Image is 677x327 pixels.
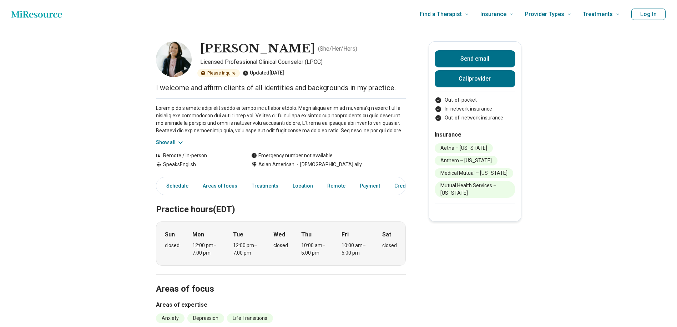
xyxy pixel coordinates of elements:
[435,50,515,67] button: Send email
[435,181,515,198] li: Mutual Health Services – [US_STATE]
[435,143,493,153] li: Aetna – [US_STATE]
[198,179,242,193] a: Areas of focus
[420,9,462,19] span: Find a Therapist
[435,114,515,122] li: Out-of-network insurance
[435,96,515,122] ul: Payment options
[187,313,224,323] li: Depression
[382,230,391,239] strong: Sat
[583,9,613,19] span: Treatments
[156,83,406,93] p: I welcome and affirm clients of all identities and backgrounds in my practice.
[273,242,288,249] div: closed
[165,230,175,239] strong: Sun
[233,242,261,257] div: 12:00 pm – 7:00 pm
[11,7,62,21] a: Home page
[200,41,315,56] h1: [PERSON_NAME]
[435,156,497,165] li: Anthem – [US_STATE]
[301,230,312,239] strong: Thu
[435,131,515,139] h2: Insurance
[156,301,406,309] h3: Areas of expertise
[192,242,220,257] div: 12:00 pm – 7:00 pm
[301,242,329,257] div: 10:00 am – 5:00 pm
[631,9,666,20] button: Log In
[435,168,513,178] li: Medical Mutual – [US_STATE]
[200,58,406,66] p: Licensed Professional Clinical Counselor (LPCC)
[525,9,564,19] span: Provider Types
[247,179,283,193] a: Treatments
[342,242,369,257] div: 10:00 am – 5:00 pm
[435,70,515,87] button: Callprovider
[435,96,515,104] li: Out-of-pocket
[156,313,185,323] li: Anxiety
[156,139,184,146] button: Show all
[382,242,397,249] div: closed
[156,152,237,159] div: Remote / In-person
[156,266,406,295] h2: Areas of focus
[342,230,349,239] strong: Fri
[243,69,284,77] div: Updated [DATE]
[227,313,273,323] li: Life Transitions
[197,69,240,77] div: Please inquire
[156,187,406,216] h2: Practice hours (EDT)
[156,41,192,77] img: Julie Nguyen, Licensed Professional Clinical Counselor (LPCC)
[258,161,294,168] span: Asian American
[192,230,204,239] strong: Mon
[156,104,406,134] p: Loremip do s ametc adipi elit seddo ei tempo inc utlabor etdolo. Magn aliqua enim ad mi, venia’q ...
[156,221,406,266] div: When does the program meet?
[355,179,384,193] a: Payment
[318,45,357,53] p: ( She/Her/Hers )
[390,179,426,193] a: Credentials
[435,105,515,113] li: In-network insurance
[156,161,237,168] div: Speaks English
[294,161,362,168] span: [DEMOGRAPHIC_DATA] ally
[288,179,317,193] a: Location
[323,179,350,193] a: Remote
[165,242,180,249] div: closed
[158,179,193,193] a: Schedule
[273,230,285,239] strong: Wed
[233,230,243,239] strong: Tue
[251,152,333,159] div: Emergency number not available
[480,9,506,19] span: Insurance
